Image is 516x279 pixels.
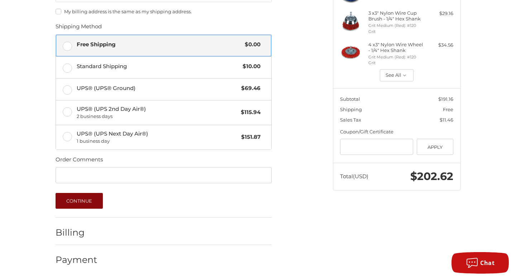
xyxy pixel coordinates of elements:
input: Gift Certificate or Coupon Code [340,139,413,155]
span: Subtotal [340,96,360,102]
span: Free [443,107,453,112]
span: $115.94 [238,108,261,117]
legend: Order Comments [56,156,103,167]
span: UPS® (UPS Next Day Air®) [77,130,238,145]
span: $11.46 [440,117,453,123]
span: Sales Tax [340,117,361,123]
span: $151.87 [238,133,261,141]
span: $69.46 [238,84,261,93]
span: $10.00 [239,62,261,71]
span: 1 business day [77,138,238,145]
h2: Billing [56,227,97,238]
button: Chat [451,252,509,274]
button: See All [380,69,414,81]
span: UPS® (UPS 2nd Day Air®) [77,105,238,120]
span: $191.16 [438,96,453,102]
div: $34.56 [425,42,453,49]
label: My billing address is the same as my shipping address. [56,9,272,14]
span: Shipping [340,107,362,112]
h2: Payment [56,254,97,265]
span: $0.00 [242,41,261,49]
li: Grit Medium (Red): #120 Grit [368,54,423,66]
li: Grit Medium (Red): #120 Grit [368,23,423,34]
span: UPS® (UPS® Ground) [77,84,238,93]
button: Continue [56,193,103,209]
div: Coupon/Gift Certificate [340,128,453,136]
button: Apply [417,139,454,155]
span: Standard Shipping [77,62,239,71]
span: 2 business days [77,113,238,120]
span: $202.62 [410,170,453,183]
legend: Shipping Method [56,23,102,34]
div: $29.16 [425,10,453,17]
span: Chat [480,259,494,267]
span: Free Shipping [77,41,242,49]
h4: 4 x 3" Nylon Wire Wheel - 1/4" Hex Shank [368,42,423,53]
h4: 3 x 3" Nylon Wire Cup Brush - 1/4" Hex Shank [368,10,423,22]
span: Total (USD) [340,173,368,180]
